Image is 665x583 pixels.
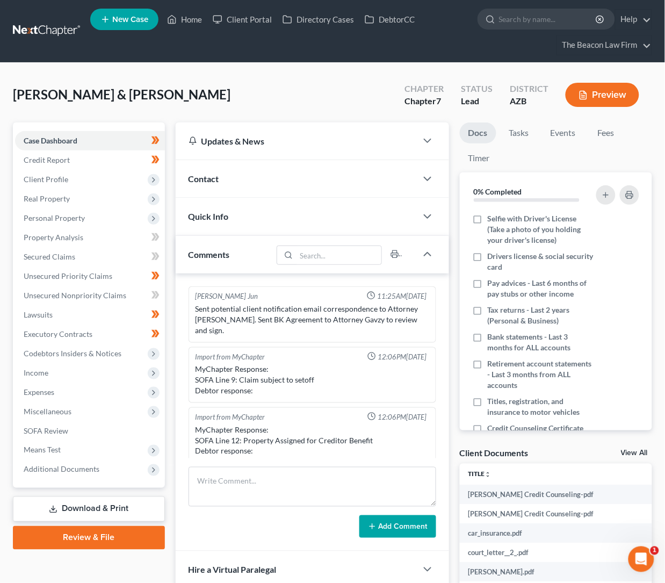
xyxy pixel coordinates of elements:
div: Chapter [404,95,444,107]
span: Titles, registration, and insurance to motor vehicles [488,396,595,418]
td: [PERSON_NAME] Credit Counseling-pdf [460,505,658,524]
span: SOFA Review [24,426,68,435]
input: Search... [296,246,381,264]
span: Expenses [24,387,54,397]
a: Review & File [13,526,165,550]
span: Executory Contracts [24,329,92,339]
a: Unsecured Nonpriority Claims [15,286,165,305]
a: Fees [589,123,623,143]
div: Chapter [404,83,444,95]
div: MyChapter Response: SOFA Line 9: Claim subject to setoff Debtor response: [196,364,429,396]
span: Lawsuits [24,310,53,319]
a: Property Analysis [15,228,165,247]
span: Additional Documents [24,465,99,474]
strong: 0% Completed [474,187,522,196]
a: SOFA Review [15,421,165,441]
span: Pay advices - Last 6 months of pay stubs or other income [488,278,595,299]
span: Client Profile [24,175,68,184]
span: Secured Claims [24,252,75,261]
div: Sent potential client notification email correspondence to Attorney [PERSON_NAME]. Sent BK Agreem... [196,304,429,336]
a: Credit Report [15,150,165,170]
a: Timer [460,148,498,169]
div: [PERSON_NAME] Jun [196,291,258,301]
div: Updates & News [189,135,404,147]
td: [PERSON_NAME] Credit Counseling-pdf [460,485,658,505]
span: Real Property [24,194,70,203]
span: Comments [189,249,230,260]
span: Codebtors Insiders & Notices [24,349,121,358]
div: Client Documents [460,448,529,459]
td: [PERSON_NAME].pdf [460,563,658,582]
td: court_letter__2_.pdf [460,543,658,563]
span: Personal Property [24,213,85,222]
td: car_insurance.pdf [460,524,658,543]
span: Credit Report [24,155,70,164]
div: MyChapter Response: SOFA Line 12: Property Assigned for Creditor Benefit Debtor response: [196,424,429,457]
a: Secured Claims [15,247,165,267]
input: Search by name... [499,9,597,29]
span: 11:25AM[DATE] [378,291,427,301]
span: 12:06PM[DATE] [378,352,427,362]
span: Tax returns - Last 2 years (Personal & Business) [488,305,595,326]
a: View All [621,450,648,457]
span: Hire a Virtual Paralegal [189,565,277,575]
div: Status [461,83,493,95]
span: Contact [189,174,219,184]
span: Bank statements - Last 3 months for ALL accounts [488,332,595,353]
span: 1 [650,546,659,555]
button: Add Comment [359,515,436,538]
a: Tasks [501,123,538,143]
button: Preview [566,83,639,107]
div: Import from MyChapter [196,352,265,362]
a: The Beacon Law Firm [557,35,652,55]
a: Unsecured Priority Claims [15,267,165,286]
span: Income [24,368,48,377]
a: Events [542,123,584,143]
span: Selfie with Driver's License (Take a photo of you holding your driver's license) [488,213,595,246]
span: Retirement account statements - Last 3 months from ALL accounts [488,358,595,391]
span: Miscellaneous [24,407,71,416]
span: New Case [112,16,148,24]
span: [PERSON_NAME] & [PERSON_NAME] [13,87,230,102]
a: Client Portal [207,10,277,29]
a: Titleunfold_more [468,470,491,478]
a: Download & Print [13,496,165,522]
div: District [510,83,548,95]
span: Quick Info [189,211,229,221]
div: AZB [510,95,548,107]
a: Docs [460,123,496,143]
a: Lawsuits [15,305,165,325]
iframe: Intercom live chat [628,546,654,572]
a: Home [162,10,207,29]
a: Help [616,10,652,29]
a: DebtorCC [359,10,420,29]
span: Drivers license & social security card [488,251,595,272]
span: Property Analysis [24,233,83,242]
span: Case Dashboard [24,136,77,145]
span: Means Test [24,445,61,455]
div: Lead [461,95,493,107]
a: Directory Cases [277,10,359,29]
span: 12:06PM[DATE] [378,412,427,422]
div: Import from MyChapter [196,412,265,422]
a: Case Dashboard [15,131,165,150]
i: unfold_more [485,472,491,478]
span: Unsecured Priority Claims [24,271,112,280]
span: Unsecured Nonpriority Claims [24,291,126,300]
a: Executory Contracts [15,325,165,344]
span: Credit Counseling Certificate [488,423,584,434]
span: 7 [436,96,441,106]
